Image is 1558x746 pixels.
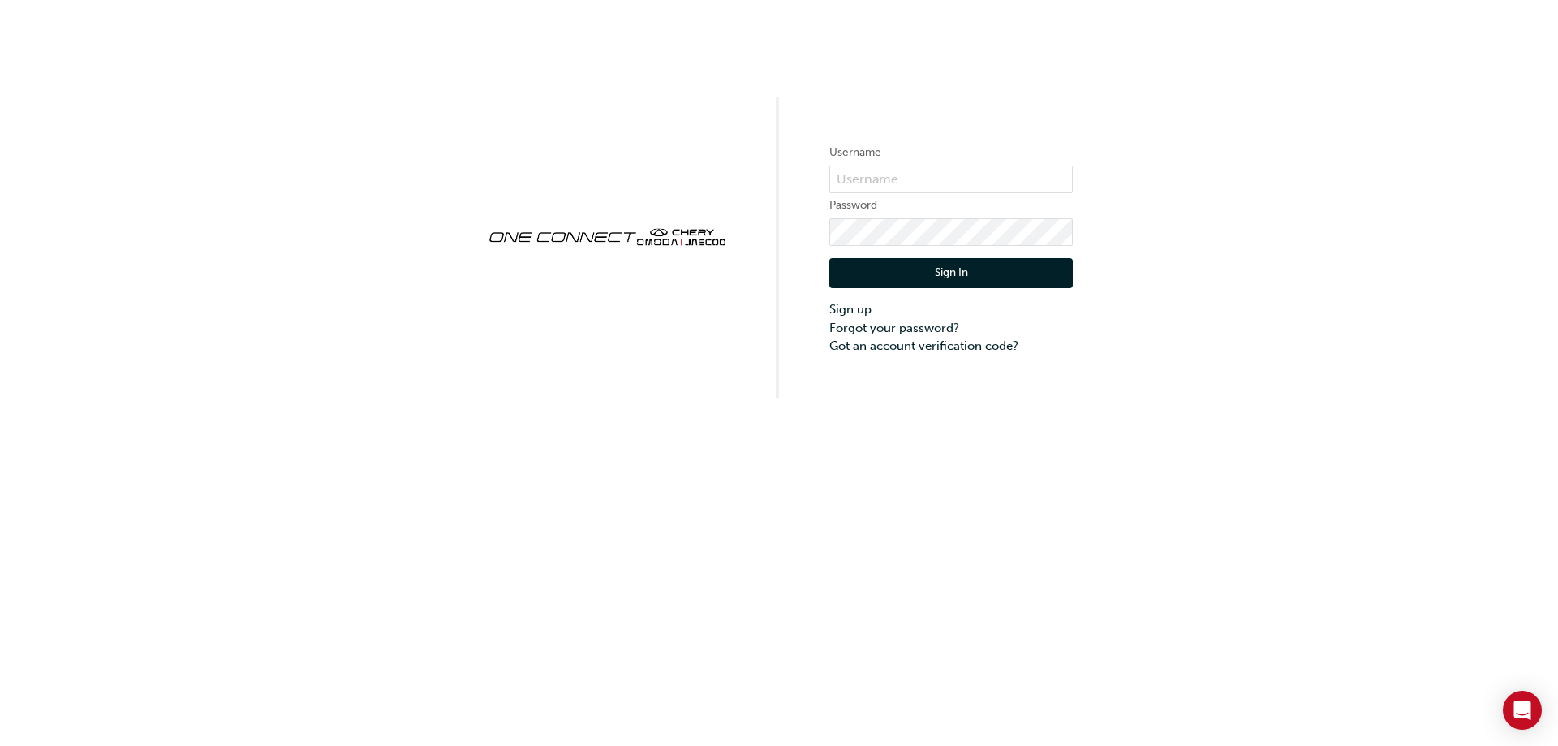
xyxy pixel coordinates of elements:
button: Sign In [829,258,1073,289]
input: Username [829,166,1073,193]
a: Sign up [829,300,1073,319]
div: Open Intercom Messenger [1503,691,1542,730]
label: Username [829,143,1073,162]
a: Got an account verification code? [829,337,1073,356]
label: Password [829,196,1073,215]
a: Forgot your password? [829,319,1073,338]
img: oneconnect [485,214,729,257]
